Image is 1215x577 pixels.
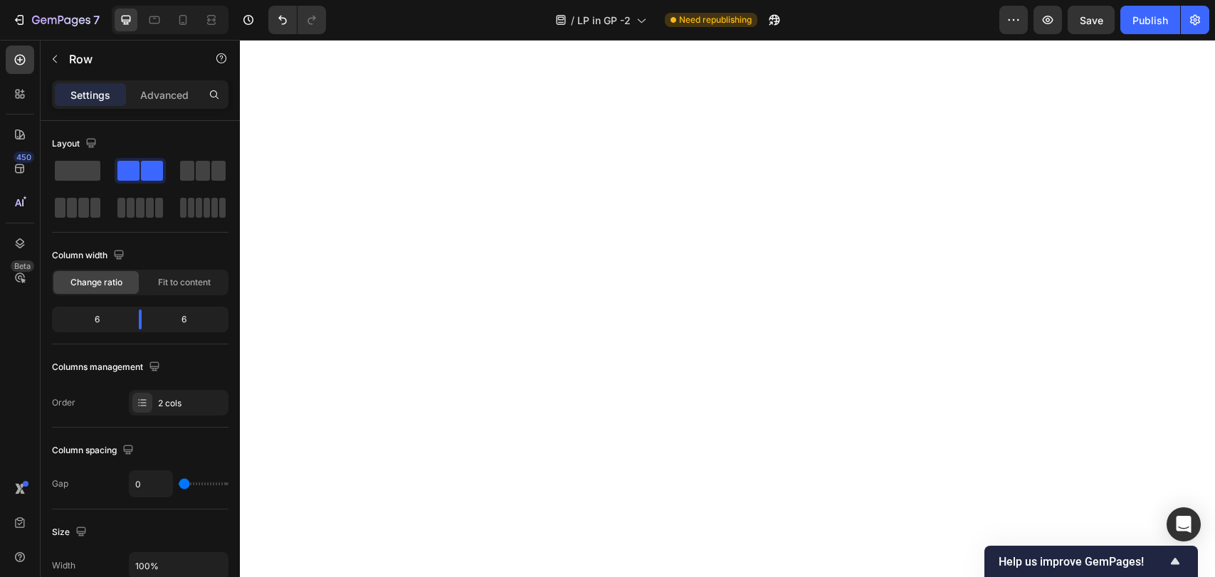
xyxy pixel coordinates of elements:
[1167,507,1201,541] div: Open Intercom Messenger
[999,555,1167,568] span: Help us improve GemPages!
[52,523,90,542] div: Size
[679,14,752,26] span: Need republishing
[140,88,189,102] p: Advanced
[1120,6,1180,34] button: Publish
[52,396,75,409] div: Order
[52,477,68,490] div: Gap
[70,276,122,289] span: Change ratio
[130,471,172,497] input: Auto
[52,134,100,154] div: Layout
[158,397,225,410] div: 2 cols
[69,51,190,68] p: Row
[158,276,211,289] span: Fit to content
[571,13,574,28] span: /
[55,309,127,329] div: 6
[153,309,226,329] div: 6
[52,358,163,377] div: Columns management
[268,6,326,34] div: Undo/Redo
[93,11,100,28] p: 7
[240,40,1215,577] iframe: Design area
[1080,14,1103,26] span: Save
[6,6,106,34] button: 7
[70,88,110,102] p: Settings
[1068,6,1115,34] button: Save
[52,246,127,265] div: Column width
[52,559,75,572] div: Width
[577,13,631,28] span: LP in GP -2
[11,260,34,272] div: Beta
[14,152,34,163] div: 450
[1132,13,1168,28] div: Publish
[52,441,137,460] div: Column spacing
[999,553,1184,570] button: Show survey - Help us improve GemPages!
